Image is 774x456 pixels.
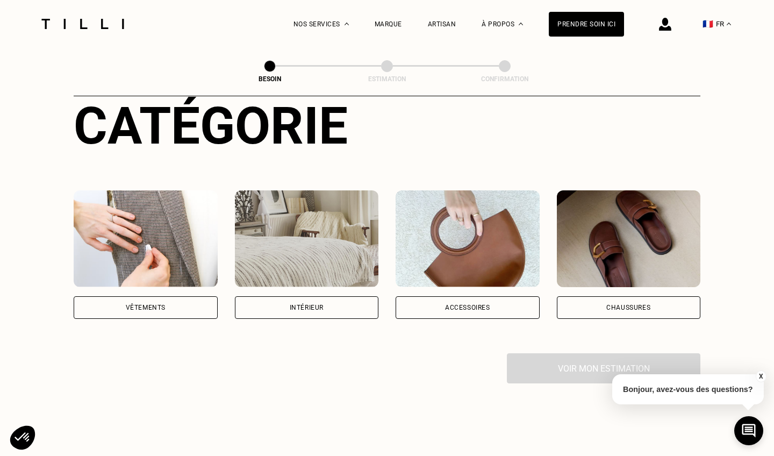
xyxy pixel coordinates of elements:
div: Accessoires [445,304,490,311]
div: Chaussures [606,304,650,311]
img: Menu déroulant [345,23,349,25]
a: Artisan [428,20,456,28]
a: Marque [375,20,402,28]
img: Intérieur [235,190,379,287]
p: Bonjour, avez-vous des questions? [612,374,764,404]
img: Accessoires [396,190,540,287]
img: Logo du service de couturière Tilli [38,19,128,29]
a: Prendre soin ici [549,12,624,37]
div: Intérieur [290,304,324,311]
button: X [755,370,766,382]
span: 🇫🇷 [703,19,713,29]
div: Estimation [333,75,441,83]
img: menu déroulant [727,23,731,25]
img: Menu déroulant à propos [519,23,523,25]
img: icône connexion [659,18,671,31]
img: Vêtements [74,190,218,287]
div: Catégorie [74,96,700,156]
div: Confirmation [451,75,558,83]
div: Besoin [216,75,324,83]
div: Vêtements [126,304,166,311]
img: Chaussures [557,190,701,287]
